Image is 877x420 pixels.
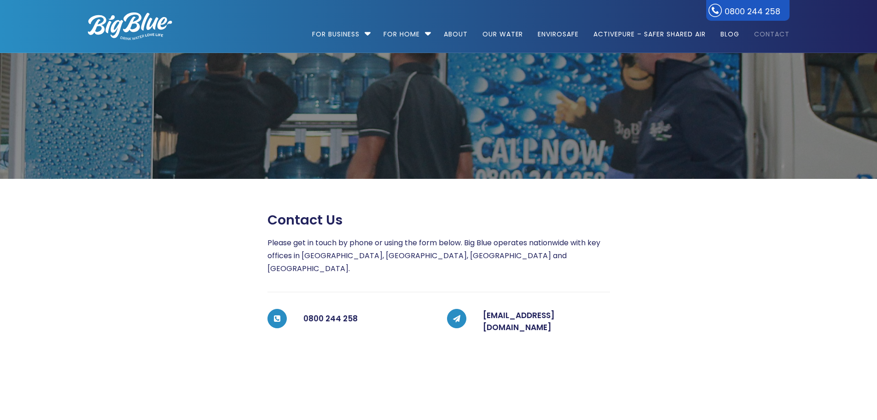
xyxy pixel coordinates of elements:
[267,212,343,228] span: Contact us
[267,237,610,275] p: Please get in touch by phone or using the form below. Big Blue operates nationwide with key offic...
[267,351,610,420] iframe: Web Forms
[88,12,172,40] img: logo
[303,310,430,328] h5: 0800 244 258
[483,310,555,333] a: [EMAIL_ADDRESS][DOMAIN_NAME]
